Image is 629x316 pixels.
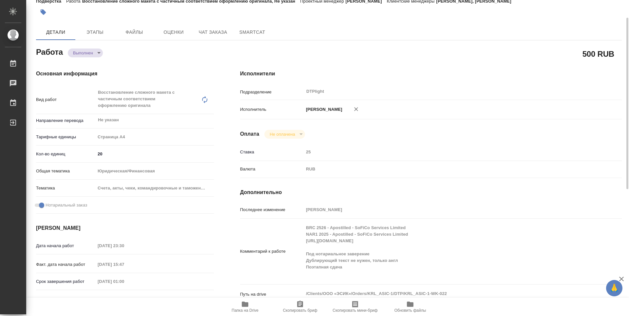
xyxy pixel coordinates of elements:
[36,117,95,124] p: Направление перевода
[218,298,273,316] button: Папка на Drive
[237,28,268,36] span: SmartCat
[304,147,590,157] input: Пустое поле
[383,298,438,316] button: Обновить файлы
[304,106,342,113] p: [PERSON_NAME]
[264,130,305,139] div: Выполнен
[68,49,103,57] div: Выполнен
[197,28,229,36] span: Чат заказа
[240,291,304,298] p: Путь на drive
[95,260,153,269] input: Пустое поле
[36,151,95,157] p: Кол-во единиц
[95,149,214,159] input: ✎ Введи что-нибудь
[328,298,383,316] button: Скопировать мини-бриф
[71,50,95,56] button: Выполнен
[95,277,153,286] input: Пустое поле
[95,131,214,143] div: Страница А4
[333,308,377,313] span: Скопировать мини-бриф
[304,288,590,299] textarea: /Clients/ООО «ЭСИК»/Orders/KRL_ASIC-1/DTP/KRL_ASIC-1-WK-022
[36,96,95,103] p: Вид работ
[582,48,614,59] h2: 500 RUB
[609,281,620,295] span: 🙏
[240,70,622,78] h4: Исполнители
[36,134,95,140] p: Тарифные единицы
[240,130,259,138] h4: Оплата
[36,70,214,78] h4: Основная информация
[304,205,590,214] input: Пустое поле
[240,207,304,213] p: Последнее изменение
[95,241,153,250] input: Пустое поле
[283,308,317,313] span: Скопировать бриф
[268,131,297,137] button: Не оплачена
[36,185,95,191] p: Тематика
[36,224,214,232] h4: [PERSON_NAME]
[349,102,363,116] button: Удалить исполнителя
[394,308,426,313] span: Обновить файлы
[158,28,189,36] span: Оценки
[304,222,590,279] textarea: BRC 2526 - Apostilled - SoFiCo Services Limited NAR1 2025 - Apostilled - SoFiCo Services Limited ...
[606,280,622,296] button: 🙏
[40,28,71,36] span: Детали
[240,248,304,255] p: Комментарий к работе
[273,298,328,316] button: Скопировать бриф
[36,168,95,174] p: Общая тематика
[304,164,590,175] div: RUB
[36,5,50,19] button: Добавить тэг
[240,188,622,196] h4: Дополнительно
[240,106,304,113] p: Исполнитель
[240,89,304,95] p: Подразделение
[95,183,214,194] div: Счета, акты, чеки, командировочные и таможенные документы
[36,278,95,285] p: Срок завершения работ
[79,28,111,36] span: Этапы
[36,243,95,249] p: Дата начала работ
[36,46,63,57] h2: Работа
[36,261,95,268] p: Факт. дата начала работ
[95,166,214,177] div: Юридическая/Финансовая
[232,308,258,313] span: Папка на Drive
[46,202,87,208] span: Нотариальный заказ
[119,28,150,36] span: Файлы
[240,149,304,155] p: Ставка
[240,166,304,172] p: Валюта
